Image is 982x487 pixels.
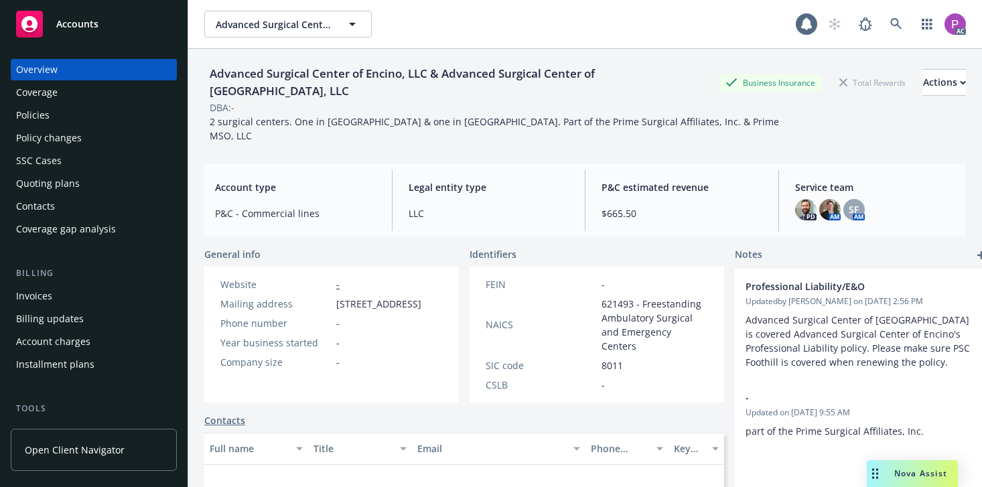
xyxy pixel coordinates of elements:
[16,127,82,149] div: Policy changes
[602,297,708,353] span: 621493 - Freestanding Ambulatory Surgical and Emergency Centers
[795,180,956,194] span: Service team
[852,11,879,38] a: Report a Bug
[944,13,966,35] img: photo
[313,441,392,456] div: Title
[11,150,177,171] a: SSC Cases
[821,11,848,38] a: Start snowing
[16,331,90,352] div: Account charges
[11,196,177,217] a: Contacts
[16,285,52,307] div: Invoices
[16,59,58,80] div: Overview
[16,218,116,240] div: Coverage gap analysis
[602,180,762,194] span: P&C estimated revenue
[486,358,596,372] div: SIC code
[486,277,596,291] div: FEIN
[602,378,605,392] span: -
[216,17,332,31] span: Advanced Surgical Center of Encino, LLC & Advanced Surgical Center of [GEOGRAPHIC_DATA], LLC
[336,336,340,350] span: -
[220,297,331,311] div: Mailing address
[412,433,585,465] button: Email
[16,82,58,103] div: Coverage
[220,336,331,350] div: Year business started
[486,318,596,332] div: NAICS
[11,173,177,194] a: Quoting plans
[11,267,177,280] div: Billing
[719,74,822,91] div: Business Insurance
[11,59,177,80] a: Overview
[409,206,569,220] span: LLC
[894,468,947,479] span: Nova Assist
[746,391,944,405] span: -
[914,11,940,38] a: Switch app
[849,202,859,216] span: SF
[11,331,177,352] a: Account charges
[867,460,884,487] div: Drag to move
[746,425,924,437] span: part of the Prime Surgical Affiliates, Inc.
[585,433,669,465] button: Phone number
[16,105,50,126] div: Policies
[16,173,80,194] div: Quoting plans
[409,180,569,194] span: Legal entity type
[674,441,704,456] div: Key contact
[923,69,966,96] button: Actions
[746,314,973,368] span: Advanced Surgical Center of [GEOGRAPHIC_DATA] is covered Advanced Surgical Center of Encino's Pro...
[336,278,340,291] a: -
[16,308,84,330] div: Billing updates
[25,443,125,457] span: Open Client Navigator
[215,206,376,220] span: P&C - Commercial lines
[833,74,912,91] div: Total Rewards
[746,407,979,419] span: Updated on [DATE] 9:55 AM
[56,19,98,29] span: Accounts
[11,218,177,240] a: Coverage gap analysis
[883,11,910,38] a: Search
[336,355,340,369] span: -
[795,199,817,220] img: photo
[204,413,245,427] a: Contacts
[417,441,565,456] div: Email
[746,295,979,307] span: Updated by [PERSON_NAME] on [DATE] 2:56 PM
[11,285,177,307] a: Invoices
[336,297,421,311] span: [STREET_ADDRESS]
[204,433,308,465] button: Full name
[16,354,94,375] div: Installment plans
[336,316,340,330] span: -
[204,247,261,261] span: General info
[220,277,331,291] div: Website
[11,354,177,375] a: Installment plans
[591,441,648,456] div: Phone number
[11,5,177,43] a: Accounts
[819,199,841,220] img: photo
[735,247,762,263] span: Notes
[308,433,412,465] button: Title
[16,196,55,217] div: Contacts
[16,150,62,171] div: SSC Cases
[204,65,719,100] div: Advanced Surgical Center of Encino, LLC & Advanced Surgical Center of [GEOGRAPHIC_DATA], LLC
[210,115,782,142] span: 2 surgical centers. One in [GEOGRAPHIC_DATA] & one in [GEOGRAPHIC_DATA]. Part of the Prime Surgic...
[204,11,372,38] button: Advanced Surgical Center of Encino, LLC & Advanced Surgical Center of [GEOGRAPHIC_DATA], LLC
[210,441,288,456] div: Full name
[220,355,331,369] div: Company size
[11,308,177,330] a: Billing updates
[470,247,516,261] span: Identifiers
[210,100,234,115] div: DBA: -
[220,316,331,330] div: Phone number
[867,460,958,487] button: Nova Assist
[11,402,177,415] div: Tools
[215,180,376,194] span: Account type
[746,279,944,293] span: Professional Liability/E&O
[602,206,762,220] span: $665.50
[602,277,605,291] span: -
[669,433,724,465] button: Key contact
[486,378,596,392] div: CSLB
[11,105,177,126] a: Policies
[923,70,966,95] div: Actions
[11,127,177,149] a: Policy changes
[11,82,177,103] a: Coverage
[602,358,623,372] span: 8011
